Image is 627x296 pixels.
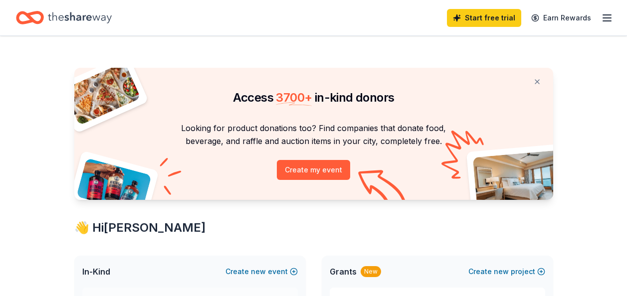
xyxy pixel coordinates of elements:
span: 3700 + [276,90,312,105]
p: Looking for product donations too? Find companies that donate food, beverage, and raffle and auct... [86,122,541,148]
span: Access in-kind donors [233,90,395,105]
a: Earn Rewards [525,9,597,27]
button: Createnewevent [225,266,298,278]
a: Start free trial [447,9,521,27]
div: New [361,266,381,277]
div: 👋 Hi [PERSON_NAME] [74,220,553,236]
span: new [494,266,509,278]
span: Grants [330,266,357,278]
button: Create my event [277,160,350,180]
span: In-Kind [82,266,110,278]
img: Pizza [63,62,141,126]
img: Curvy arrow [358,170,408,207]
button: Createnewproject [468,266,545,278]
a: Home [16,6,112,29]
span: new [251,266,266,278]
